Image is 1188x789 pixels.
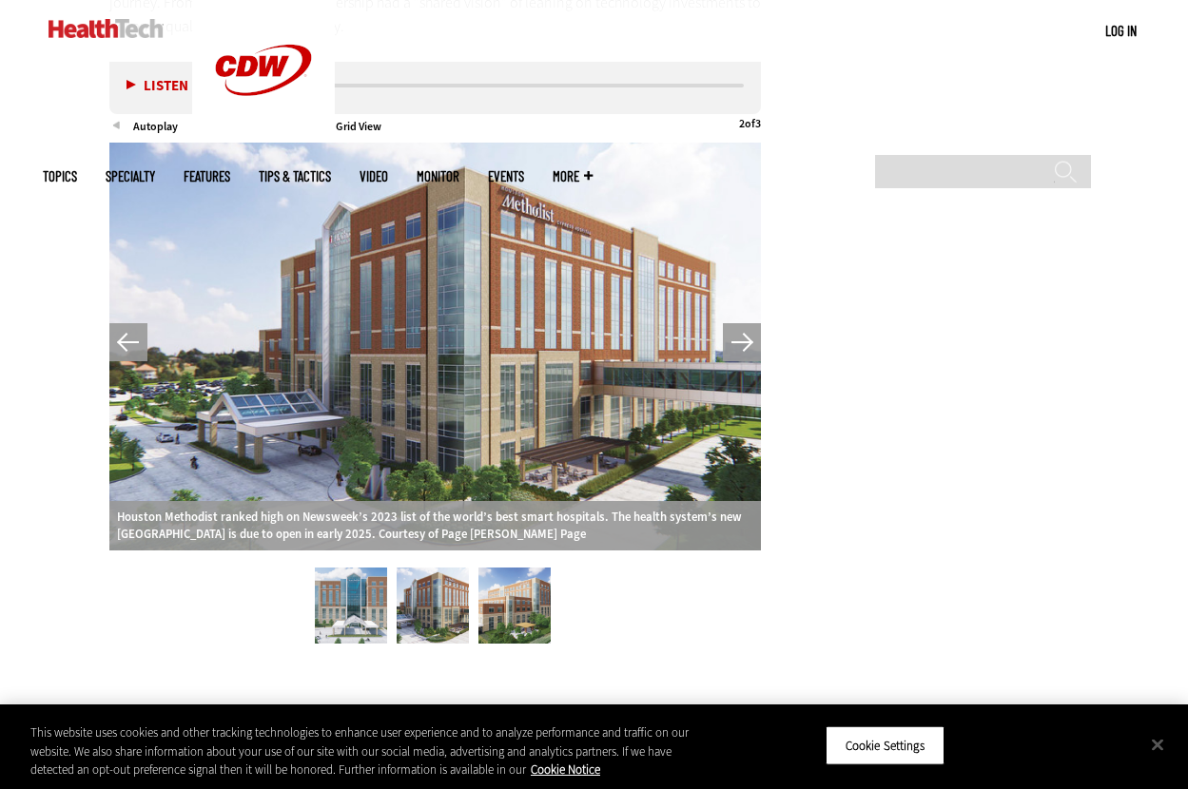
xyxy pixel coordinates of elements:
[826,725,945,765] button: Cookie Settings
[531,761,600,778] a: More information about your privacy
[49,19,164,38] img: Home
[397,568,469,644] img: Houston Methodist rendering 2
[488,169,524,183] a: Events
[723,323,761,361] button: Next
[117,509,754,543] p: Houston Methodist ranked high on Newsweek’s 2023 list of the world’s best smart hospitals. The he...
[109,323,147,361] button: Previous
[106,169,155,183] span: Specialty
[1105,21,1137,41] div: User menu
[360,169,388,183] a: Video
[1105,22,1137,39] a: Log in
[553,169,593,183] span: More
[259,169,331,183] a: Tips & Tactics
[43,169,77,183] span: Topics
[30,723,712,779] div: This website uses cookies and other tracking technologies to enhance user experience and to analy...
[184,169,230,183] a: Features
[1137,723,1178,765] button: Close
[192,125,335,145] a: CDW
[417,169,459,183] a: MonITor
[315,568,387,644] img: Houston Methodist rendering 1
[478,568,551,644] img: Houston Methodist rendering 3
